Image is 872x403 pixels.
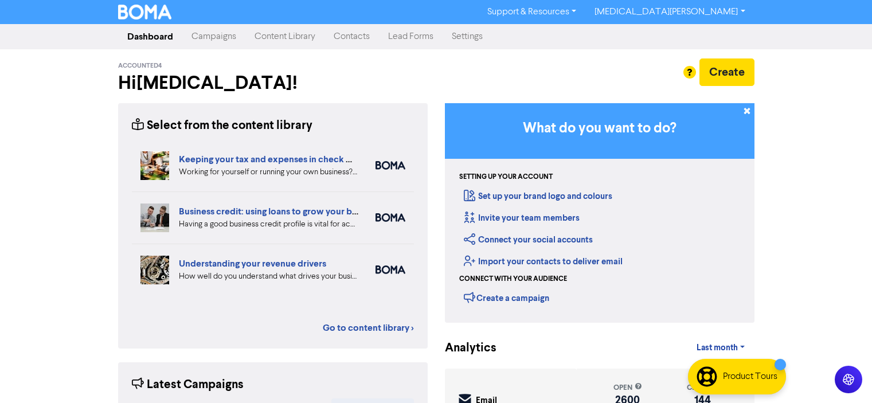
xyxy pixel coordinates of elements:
div: Analytics [445,339,482,357]
a: Support & Resources [478,3,585,21]
a: Go to content library > [323,321,414,335]
a: Connect your social accounts [464,234,593,245]
div: How well do you understand what drives your business revenue? We can help you review your numbers... [179,271,358,283]
a: Contacts [324,25,379,48]
a: Keeping your tax and expenses in check when you are self-employed [179,154,463,165]
div: Connect with your audience [459,274,567,284]
div: click [687,382,718,393]
span: Last month [697,343,738,353]
div: Setting up your account [459,172,553,182]
a: Lead Forms [379,25,443,48]
h3: What do you want to do? [462,120,737,137]
button: Create [699,58,754,86]
a: Invite your team members [464,213,580,224]
a: Set up your brand logo and colours [464,191,612,202]
a: Import your contacts to deliver email [464,256,623,267]
img: boma_accounting [376,161,405,170]
div: Working for yourself or running your own business? Setup robust systems for expenses & tax requir... [179,166,358,178]
a: Campaigns [182,25,245,48]
div: Select from the content library [132,117,312,135]
div: open [613,382,643,393]
div: Having a good business credit profile is vital for accessing routes to funding. We look at six di... [179,218,358,230]
a: Settings [443,25,492,48]
a: Content Library [245,25,324,48]
a: Business credit: using loans to grow your business [179,206,382,217]
span: Accounted4 [118,62,162,70]
div: Create a campaign [464,289,549,306]
a: Dashboard [118,25,182,48]
a: [MEDICAL_DATA][PERSON_NAME] [585,3,754,21]
a: Understanding your revenue drivers [179,258,326,269]
iframe: Chat Widget [815,348,872,403]
img: boma_accounting [376,265,405,274]
div: Latest Campaigns [132,376,244,394]
img: boma [376,213,405,222]
h2: Hi [MEDICAL_DATA] ! [118,72,428,94]
div: Getting Started in BOMA [445,103,754,323]
img: BOMA Logo [118,5,172,19]
a: Last month [687,337,754,359]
